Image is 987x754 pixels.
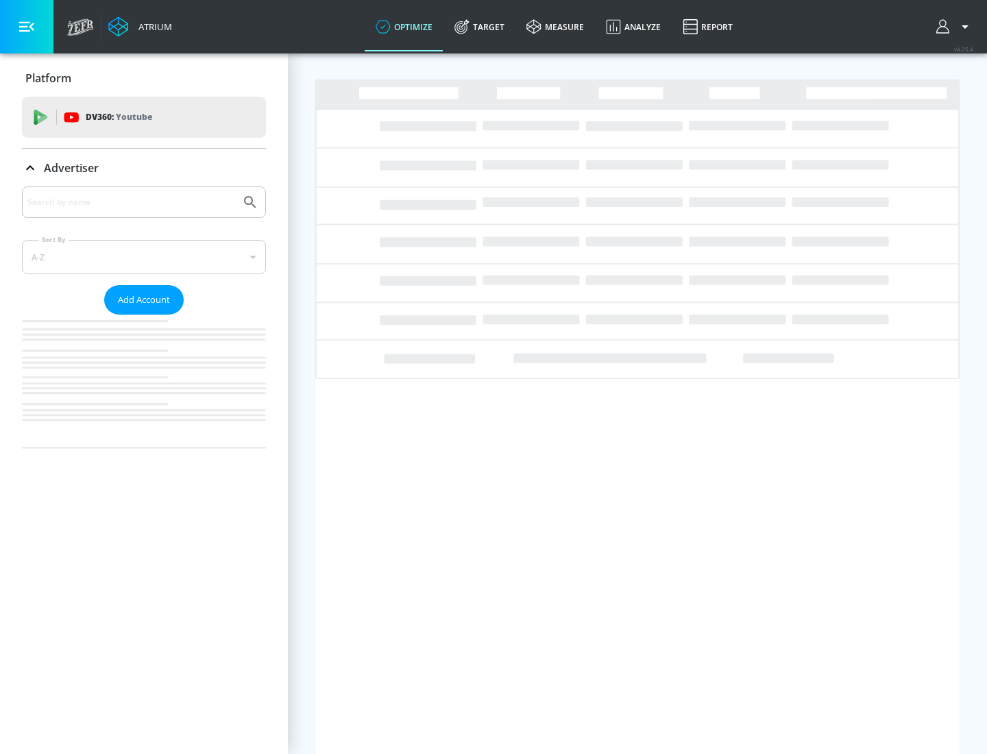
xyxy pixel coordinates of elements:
p: DV360: [86,110,152,125]
button: Add Account [104,285,184,315]
div: Advertiser [22,186,266,448]
a: optimize [365,2,443,51]
div: DV360: Youtube [22,97,266,138]
a: Analyze [595,2,672,51]
p: Platform [25,71,71,86]
span: v 4.25.4 [954,45,973,53]
a: Report [672,2,744,51]
div: A-Z [22,240,266,274]
a: measure [515,2,595,51]
div: Atrium [133,21,172,33]
p: Youtube [116,110,152,124]
span: Add Account [118,292,170,308]
div: Platform [22,59,266,97]
label: Sort By [39,235,69,244]
a: Atrium [108,16,172,37]
div: Advertiser [22,149,266,187]
nav: list of Advertiser [22,315,266,448]
input: Search by name [27,193,235,211]
p: Advertiser [44,160,99,175]
a: Target [443,2,515,51]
